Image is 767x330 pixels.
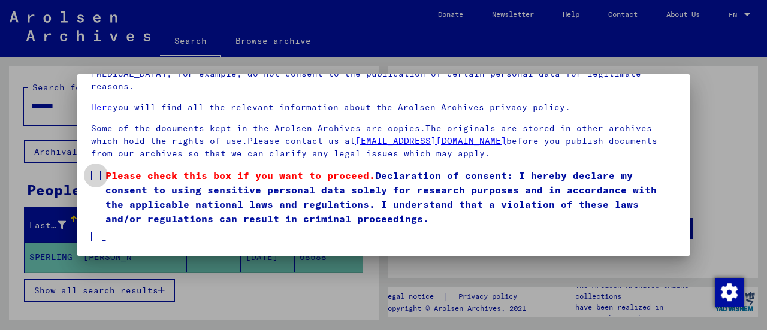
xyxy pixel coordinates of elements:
[105,169,375,181] span: Please check this box if you want to proceed.
[91,122,676,160] p: Some of the documents kept in the Arolsen Archives are copies.The originals are stored in other a...
[91,101,676,114] p: you will find all the relevant information about the Arolsen Archives privacy policy.
[714,277,743,306] div: Change consent
[355,135,506,146] a: [EMAIL_ADDRESS][DOMAIN_NAME]
[91,102,113,113] a: Here
[715,278,744,307] img: Change consent
[105,168,676,226] span: Declaration of consent: I hereby declare my consent to using sensitive personal data solely for r...
[91,55,676,93] p: Please if you, as someone who is personally affected or as a relative of a victim of [MEDICAL_DAT...
[91,232,149,255] button: I agree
